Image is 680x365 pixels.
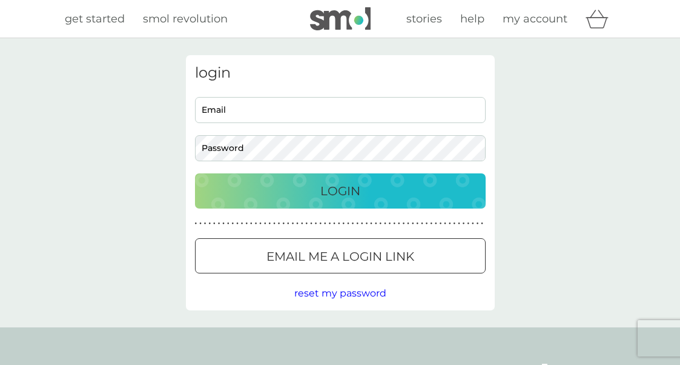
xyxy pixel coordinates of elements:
[454,221,456,227] p: ●
[421,221,423,227] p: ●
[222,221,225,227] p: ●
[245,221,248,227] p: ●
[296,221,299,227] p: ●
[204,221,206,227] p: ●
[444,221,446,227] p: ●
[259,221,262,227] p: ●
[273,221,276,227] p: ●
[370,221,372,227] p: ●
[227,221,229,227] p: ●
[361,221,363,227] p: ●
[440,221,442,227] p: ●
[266,247,414,266] p: Email me a login link
[430,221,432,227] p: ●
[449,221,451,227] p: ●
[195,221,197,227] p: ●
[269,221,271,227] p: ●
[458,221,460,227] p: ●
[426,221,428,227] p: ●
[236,221,239,227] p: ●
[199,221,202,227] p: ●
[460,10,484,28] a: help
[586,7,616,31] div: basket
[65,12,125,25] span: get started
[324,221,326,227] p: ●
[398,221,400,227] p: ●
[412,221,414,227] p: ●
[467,221,469,227] p: ●
[213,221,216,227] p: ●
[329,221,331,227] p: ●
[195,238,486,273] button: Email me a login link
[472,221,474,227] p: ●
[294,287,386,299] span: reset my password
[460,12,484,25] span: help
[294,286,386,301] button: reset my password
[250,221,253,227] p: ●
[338,221,340,227] p: ●
[389,221,391,227] p: ●
[315,221,317,227] p: ●
[375,221,377,227] p: ●
[333,221,335,227] p: ●
[218,221,220,227] p: ●
[481,221,483,227] p: ●
[282,221,285,227] p: ●
[384,221,386,227] p: ●
[301,221,303,227] p: ●
[292,221,294,227] p: ●
[393,221,395,227] p: ●
[320,181,360,201] p: Login
[310,221,312,227] p: ●
[278,221,280,227] p: ●
[435,221,437,227] p: ●
[366,221,368,227] p: ●
[319,221,322,227] p: ●
[310,7,371,30] img: smol
[503,12,567,25] span: my account
[403,221,405,227] p: ●
[195,173,486,209] button: Login
[287,221,289,227] p: ●
[143,10,228,28] a: smol revolution
[143,12,228,25] span: smol revolution
[503,10,567,28] a: my account
[352,221,354,227] p: ●
[406,10,442,28] a: stories
[380,221,382,227] p: ●
[306,221,308,227] p: ●
[195,64,486,82] h3: login
[65,10,125,28] a: get started
[343,221,345,227] p: ●
[232,221,234,227] p: ●
[417,221,419,227] p: ●
[208,221,211,227] p: ●
[407,221,409,227] p: ●
[356,221,358,227] p: ●
[477,221,479,227] p: ●
[406,12,442,25] span: stories
[347,221,349,227] p: ●
[255,221,257,227] p: ●
[264,221,266,227] p: ●
[241,221,243,227] p: ●
[463,221,465,227] p: ●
